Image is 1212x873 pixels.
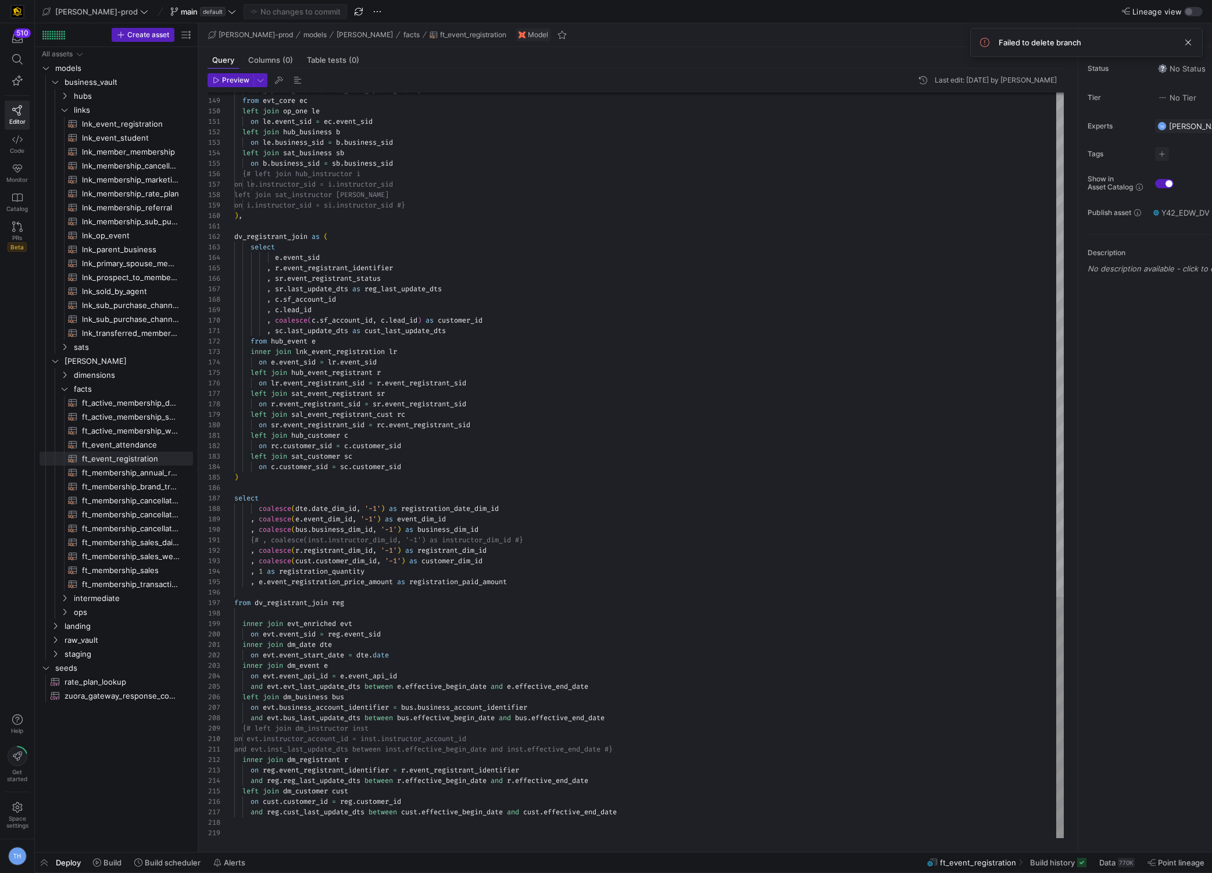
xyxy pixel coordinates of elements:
a: Catalog [5,188,30,217]
div: Press SPACE to select this row. [40,187,193,201]
span: Publish asset [1088,209,1131,217]
span: = [328,138,332,147]
span: Create asset [127,31,169,39]
button: No statusNo Status [1155,61,1209,76]
span: le [263,138,271,147]
span: Space settings [6,815,28,829]
div: Press SPACE to select this row. [40,47,193,61]
div: 149 [208,95,220,106]
span: Point lineage [1158,858,1204,867]
span: rate_plan_lookup​​​​​​ [65,675,180,689]
span: ft_membership_cancellations​​​​​​​​​​ [82,522,180,535]
span: sc [275,326,283,335]
span: b [263,159,267,168]
button: maindefault [167,4,239,19]
span: Tags [1088,150,1146,158]
span: select [251,242,275,252]
span: customer_id [438,316,482,325]
span: business_sid [344,159,393,168]
span: lnk_sub_purchase_channel_weekly_forecast​​​​​​​​​​ [82,313,180,326]
span: Failed to delete branch [999,38,1081,47]
span: ft_membership_cancellations_weekly_forecast​​​​​​​​​​ [82,508,180,521]
span: . [283,274,287,283]
span: , [267,305,271,314]
a: ft_event_attendance​​​​​​​​​​ [40,438,193,452]
span: seeds [55,661,191,675]
button: Build [88,853,127,872]
span: ec [299,96,308,105]
span: on i.instructor_sid = si.instructor_sid #} [234,201,405,210]
span: op_one [283,106,308,116]
div: Press SPACE to select this row. [40,452,193,466]
span: lnk_membership_rate_plan​​​​​​​​​​ [82,187,180,201]
img: No tier [1158,93,1167,102]
div: Press SPACE to select this row. [40,382,193,396]
span: [PERSON_NAME]-prod [55,7,138,16]
span: ( [324,232,328,241]
span: , [267,326,271,335]
span: as [312,232,320,241]
button: ft_event_registration [427,28,509,42]
div: 166 [208,273,220,284]
span: sats [74,341,191,354]
span: last_update_dts [287,326,348,335]
div: Press SPACE to select this row. [40,242,193,256]
div: TH [1157,121,1167,131]
span: lnk_sold_by_agent​​​​​​​​​​ [82,285,180,298]
div: Press SPACE to select this row. [40,214,193,228]
span: main [181,7,198,16]
a: ft_membership_sales​​​​​​​​​​ [40,563,193,577]
div: Press SPACE to select this row. [40,326,193,340]
div: 152 [208,127,220,137]
span: Build scheduler [145,858,201,867]
div: Press SPACE to select this row. [40,270,193,284]
button: Help [5,709,30,739]
span: as [352,284,360,294]
button: [PERSON_NAME]-prod [40,4,151,19]
span: . [385,316,389,325]
a: https://storage.googleapis.com/y42-prod-data-exchange/images/uAsz27BndGEK0hZWDFeOjoxA7jCwgK9jE472... [5,2,30,22]
span: sat_business [283,148,332,158]
span: ft_membership_sales_weekly_forecast​​​​​​​​​​ [82,550,180,563]
span: join [263,127,279,137]
div: Last edit: [DATE] by [PERSON_NAME] [935,76,1057,84]
span: ) [234,211,238,220]
span: ft_membership_sales​​​​​​​​​​ [82,564,180,577]
a: ft_membership_sales_daily_forecast​​​​​​​​​​ [40,535,193,549]
span: (0) [283,56,293,64]
span: c [381,316,385,325]
button: models [301,28,330,42]
div: 156 [208,169,220,179]
div: 155 [208,158,220,169]
a: lnk_sub_purchase_channel_weekly_forecast​​​​​​​​​​ [40,312,193,326]
span: . [279,295,283,304]
div: 169 [208,305,220,315]
div: Press SPACE to select this row. [40,298,193,312]
img: undefined [519,31,525,38]
div: 164 [208,252,220,263]
span: lnk_transferred_membership​​​​​​​​​​ [82,327,180,340]
span: . [279,305,283,314]
a: lnk_membership_cancellation_category​​​​​​​​​​ [40,159,193,173]
button: Getstarted [5,742,30,787]
div: Press SPACE to select this row. [40,201,193,214]
span: Table tests [307,56,359,64]
span: le [312,106,320,116]
span: . [271,138,275,147]
span: left [242,127,259,137]
span: . [340,138,344,147]
div: 153 [208,137,220,148]
a: lnk_transferred_membership​​​​​​​​​​ [40,326,193,340]
a: lnk_membership_marketing​​​​​​​​​​ [40,173,193,187]
div: 163 [208,242,220,252]
span: event_registrant_identifier [283,263,393,273]
div: Press SPACE to select this row. [40,354,193,368]
div: Press SPACE to select this row. [40,173,193,187]
button: [PERSON_NAME] [334,28,396,42]
a: Code [5,130,30,159]
span: links [74,103,191,117]
span: event_sid [336,117,373,126]
span: . [283,284,287,294]
span: Beta [8,242,27,252]
span: business_sid [344,138,393,147]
